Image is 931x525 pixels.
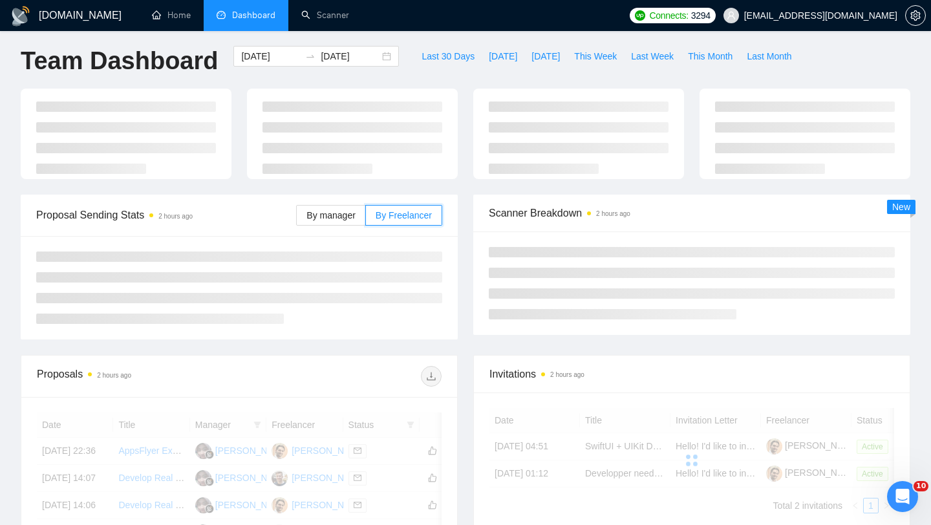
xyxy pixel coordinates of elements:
[306,210,355,220] span: By manager
[152,10,191,21] a: homeHome
[10,6,31,27] img: logo
[482,46,524,67] button: [DATE]
[914,481,928,491] span: 10
[635,10,645,21] img: upwork-logo.png
[232,10,275,21] span: Dashboard
[489,205,895,221] span: Scanner Breakdown
[97,372,131,379] time: 2 hours ago
[321,49,380,63] input: End date
[688,49,733,63] span: This Month
[596,210,630,217] time: 2 hours ago
[887,481,918,512] iframe: Intercom live chat
[747,49,791,63] span: Last Month
[681,46,740,67] button: This Month
[414,46,482,67] button: Last 30 Days
[567,46,624,67] button: This Week
[905,5,926,26] button: setting
[727,11,736,20] span: user
[241,49,300,63] input: Start date
[489,49,517,63] span: [DATE]
[892,202,910,212] span: New
[217,10,226,19] span: dashboard
[36,207,296,223] span: Proposal Sending Stats
[21,46,218,76] h1: Team Dashboard
[649,8,688,23] span: Connects:
[740,46,798,67] button: Last Month
[524,46,567,67] button: [DATE]
[422,49,475,63] span: Last 30 Days
[624,46,681,67] button: Last Week
[906,10,925,21] span: setting
[305,51,316,61] span: to
[37,366,239,387] div: Proposals
[691,8,711,23] span: 3294
[158,213,193,220] time: 2 hours ago
[905,10,926,21] a: setting
[376,210,432,220] span: By Freelancer
[550,371,584,378] time: 2 hours ago
[489,366,894,382] span: Invitations
[305,51,316,61] span: swap-right
[301,10,349,21] a: searchScanner
[574,49,617,63] span: This Week
[631,49,674,63] span: Last Week
[531,49,560,63] span: [DATE]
